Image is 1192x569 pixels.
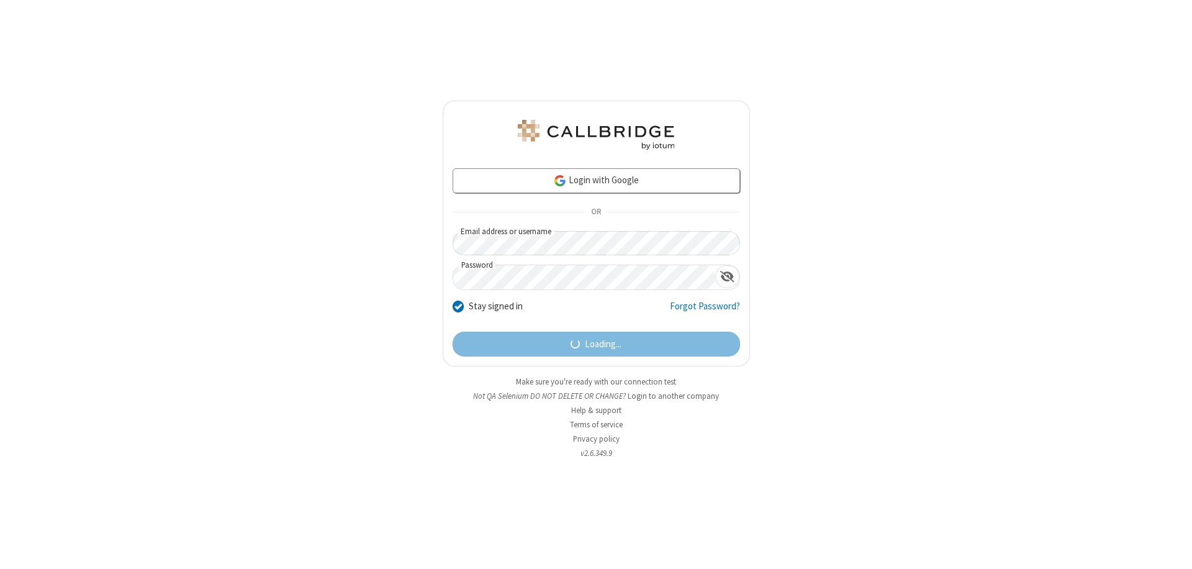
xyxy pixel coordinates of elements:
a: Terms of service [570,419,623,430]
a: Forgot Password? [670,299,740,323]
a: Make sure you're ready with our connection test [516,376,676,387]
li: Not QA Selenium DO NOT DELETE OR CHANGE? [443,390,750,402]
span: Loading... [585,337,621,352]
input: Password [453,265,715,289]
img: google-icon.png [553,174,567,188]
button: Loading... [453,332,740,357]
button: Login to another company [628,390,719,402]
a: Privacy policy [573,434,620,444]
a: Login with Google [453,168,740,193]
span: OR [586,204,606,221]
li: v2.6.349.9 [443,447,750,459]
input: Email address or username [453,231,740,255]
div: Show password [715,265,739,288]
a: Help & support [571,405,621,416]
img: QA Selenium DO NOT DELETE OR CHANGE [515,120,677,150]
label: Stay signed in [469,299,523,314]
